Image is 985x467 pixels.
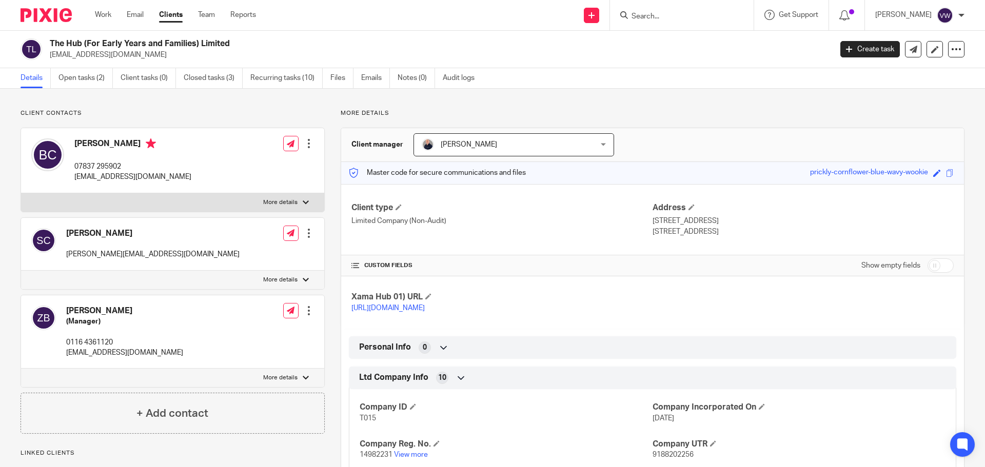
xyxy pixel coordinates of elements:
[349,168,526,178] p: Master code for secure communications and files
[136,405,208,421] h4: + Add contact
[653,402,945,413] h4: Company Incorporated On
[631,12,723,22] input: Search
[840,41,900,57] a: Create task
[653,415,674,422] span: [DATE]
[31,138,64,171] img: svg%3E
[360,415,376,422] span: T015
[146,138,156,149] i: Primary
[875,10,932,20] p: [PERSON_NAME]
[341,109,964,117] p: More details
[441,141,497,148] span: [PERSON_NAME]
[250,68,323,88] a: Recurring tasks (10)
[359,342,411,353] span: Personal Info
[127,10,144,20] a: Email
[66,249,240,259] p: [PERSON_NAME][EMAIL_ADDRESS][DOMAIN_NAME]
[230,10,256,20] a: Reports
[121,68,176,88] a: Client tasks (0)
[21,449,325,457] p: Linked clients
[263,198,298,207] p: More details
[360,402,653,413] h4: Company ID
[351,202,653,213] h4: Client type
[422,138,434,151] img: IMG_8745-0021-copy.jpg
[74,172,191,182] p: [EMAIL_ADDRESS][DOMAIN_NAME]
[360,439,653,450] h4: Company Reg. No.
[351,216,653,226] p: Limited Company (Non-Audit)
[21,109,325,117] p: Client contacts
[351,261,653,270] h4: CUSTOM FIELDS
[184,68,243,88] a: Closed tasks (3)
[360,451,392,458] span: 14982231
[653,227,954,237] p: [STREET_ADDRESS]
[351,292,653,302] h4: Xama Hub 01) URL
[66,306,183,316] h4: [PERSON_NAME]
[198,10,215,20] a: Team
[50,50,825,60] p: [EMAIL_ADDRESS][DOMAIN_NAME]
[443,68,482,88] a: Audit logs
[21,38,42,60] img: svg%3E
[31,306,56,330] img: svg%3E
[361,68,390,88] a: Emails
[351,139,403,150] h3: Client manager
[359,372,428,383] span: Ltd Company Info
[861,260,920,271] label: Show empty fields
[438,373,446,383] span: 10
[351,304,425,312] a: [URL][DOMAIN_NAME]
[653,451,694,458] span: 9188202256
[263,374,298,382] p: More details
[159,10,183,20] a: Clients
[66,228,240,239] h4: [PERSON_NAME]
[66,337,183,348] p: 0116 4361120
[21,68,51,88] a: Details
[50,38,670,49] h2: The Hub (For Early Years and Families) Limited
[21,8,72,22] img: Pixie
[779,11,818,18] span: Get Support
[810,167,928,179] div: prickly-cornflower-blue-wavy-wookie
[653,202,954,213] h4: Address
[653,216,954,226] p: [STREET_ADDRESS]
[937,7,953,24] img: svg%3E
[95,10,111,20] a: Work
[398,68,435,88] a: Notes (0)
[58,68,113,88] a: Open tasks (2)
[330,68,353,88] a: Files
[263,276,298,284] p: More details
[74,161,191,172] p: 07837 295902
[66,316,183,327] h5: (Manager)
[653,439,945,450] h4: Company UTR
[31,228,56,253] img: svg%3E
[74,138,191,151] h4: [PERSON_NAME]
[66,348,183,358] p: [EMAIL_ADDRESS][DOMAIN_NAME]
[423,342,427,353] span: 0
[394,451,428,458] a: View more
